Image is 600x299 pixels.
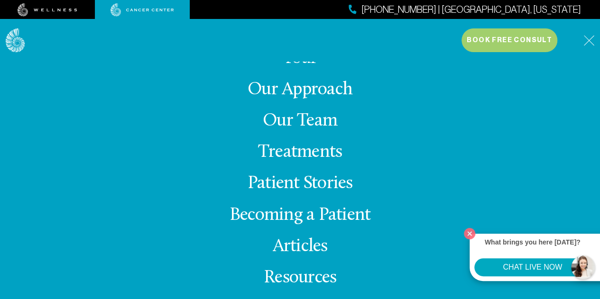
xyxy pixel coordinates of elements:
[361,3,581,17] span: [PHONE_NUMBER] | [GEOGRAPHIC_DATA], [US_STATE]
[462,226,478,242] button: Close
[283,49,318,68] a: Tour
[349,3,581,17] a: [PHONE_NUMBER] | [GEOGRAPHIC_DATA], [US_STATE]
[263,112,337,130] a: Our Team
[264,269,336,287] a: Resources
[273,237,328,256] a: Articles
[248,81,352,99] a: Our Approach
[18,3,77,17] img: wellness
[230,206,370,225] a: Becoming a Patient
[485,238,581,246] strong: What brings you here [DATE]?
[111,3,174,17] img: cancer center
[583,35,594,46] img: icon-hamburger
[462,28,557,52] button: Book Free Consult
[258,143,342,162] a: Treatments
[248,174,353,193] a: Patient Stories
[6,28,25,53] img: logo
[474,258,591,276] button: CHAT LIVE NOW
